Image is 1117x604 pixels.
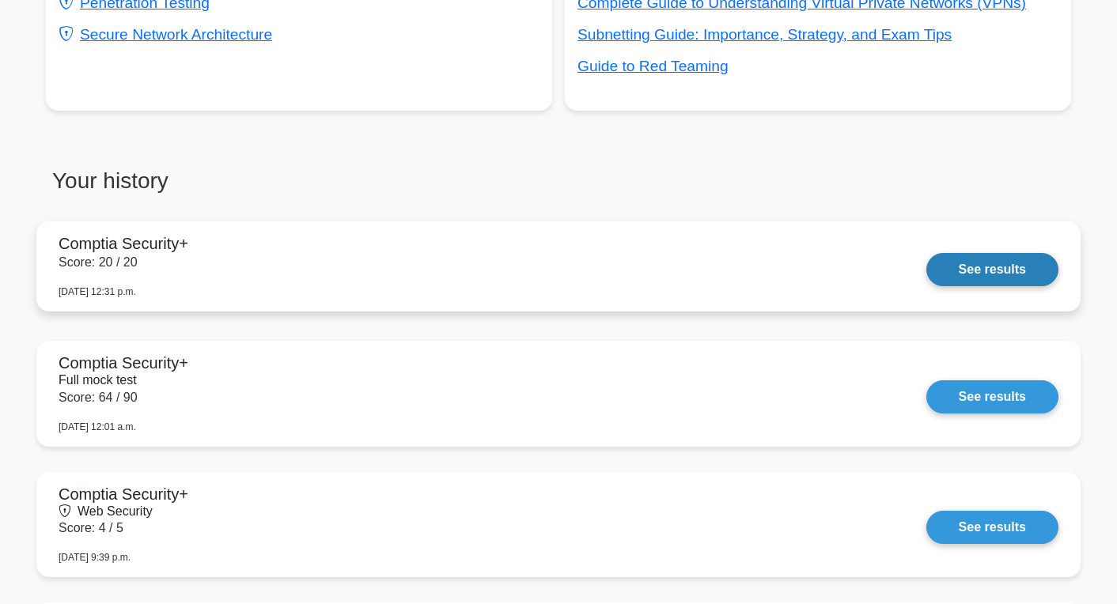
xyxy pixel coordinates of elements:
a: Secure Network Architecture [59,26,272,43]
a: See results [926,511,1058,544]
a: See results [926,380,1058,413]
a: Subnetting Guide: Importance, Strategy, and Exam Tips [577,26,952,43]
a: Guide to Red Teaming [577,58,729,74]
h3: Your history [46,168,549,207]
a: See results [926,253,1058,286]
